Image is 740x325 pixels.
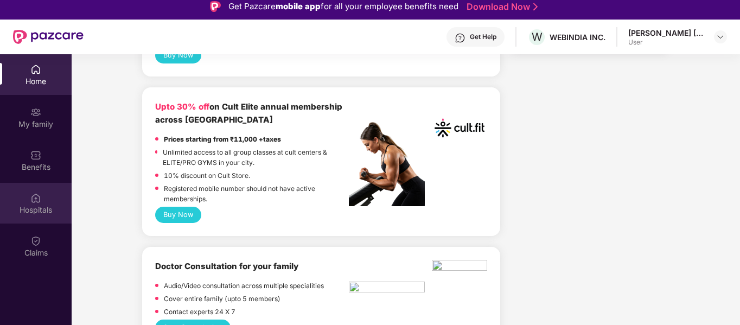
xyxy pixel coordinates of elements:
img: pc2.png [349,122,425,206]
img: cult.png [432,100,487,156]
strong: mobile app [276,1,321,11]
img: physica%20-%20Edited.png [432,260,487,274]
b: Doctor Consultation for your family [155,261,298,271]
b: on Cult Elite annual membership across [GEOGRAPHIC_DATA] [155,101,342,125]
p: Cover entire family (upto 5 members) [164,294,280,304]
p: Registered mobile number should not have active memberships. [164,183,349,204]
img: svg+xml;base64,PHN2ZyB3aWR0aD0iMjAiIGhlaWdodD0iMjAiIHZpZXdCb3g9IjAgMCAyMCAyMCIgZmlsbD0ibm9uZSIgeG... [30,107,41,118]
div: [PERSON_NAME] [PERSON_NAME] [628,28,704,38]
img: pngtree-physiotherapy-physiotherapist-rehab-disability-stretching-png-image_6063262.png [349,282,425,296]
img: New Pazcare Logo [13,30,84,44]
a: Download Now [467,1,534,12]
div: User [628,38,704,47]
img: svg+xml;base64,PHN2ZyBpZD0iQ2xhaW0iIHhtbG5zPSJodHRwOi8vd3d3LnczLm9yZy8yMDAwL3N2ZyIgd2lkdGg9IjIwIi... [30,235,41,246]
b: Upto 30% off [155,101,209,112]
img: svg+xml;base64,PHN2ZyBpZD0iSG9tZSIgeG1sbnM9Imh0dHA6Ly93d3cudzMub3JnLzIwMDAvc3ZnIiB3aWR0aD0iMjAiIG... [30,64,41,75]
img: svg+xml;base64,PHN2ZyBpZD0iRHJvcGRvd24tMzJ4MzIiIHhtbG5zPSJodHRwOi8vd3d3LnczLm9yZy8yMDAwL3N2ZyIgd2... [716,33,725,41]
div: WEBINDIA INC. [550,32,605,42]
p: Contact experts 24 X 7 [164,307,235,317]
strong: Prices starting from ₹11,000 +taxes [164,135,281,143]
button: Buy Now [155,207,201,223]
p: Audio/Video consultation across multiple specialities [164,281,324,291]
p: Unlimited access to all group classes at cult centers & ELITE/PRO GYMS in your city. [163,147,349,168]
div: Get Help [470,33,496,41]
img: svg+xml;base64,PHN2ZyBpZD0iSGVscC0zMngzMiIgeG1sbnM9Imh0dHA6Ly93d3cudzMub3JnLzIwMDAvc3ZnIiB3aWR0aD... [455,33,465,43]
button: Buy Now [155,47,201,63]
span: W [532,30,543,43]
img: Stroke [533,1,538,12]
p: 10% discount on Cult Store. [164,170,250,181]
img: Logo [210,1,221,12]
img: svg+xml;base64,PHN2ZyBpZD0iSG9zcGl0YWxzIiB4bWxucz0iaHR0cDovL3d3dy53My5vcmcvMjAwMC9zdmciIHdpZHRoPS... [30,193,41,203]
img: svg+xml;base64,PHN2ZyBpZD0iQmVuZWZpdHMiIHhtbG5zPSJodHRwOi8vd3d3LnczLm9yZy8yMDAwL3N2ZyIgd2lkdGg9Ij... [30,150,41,161]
